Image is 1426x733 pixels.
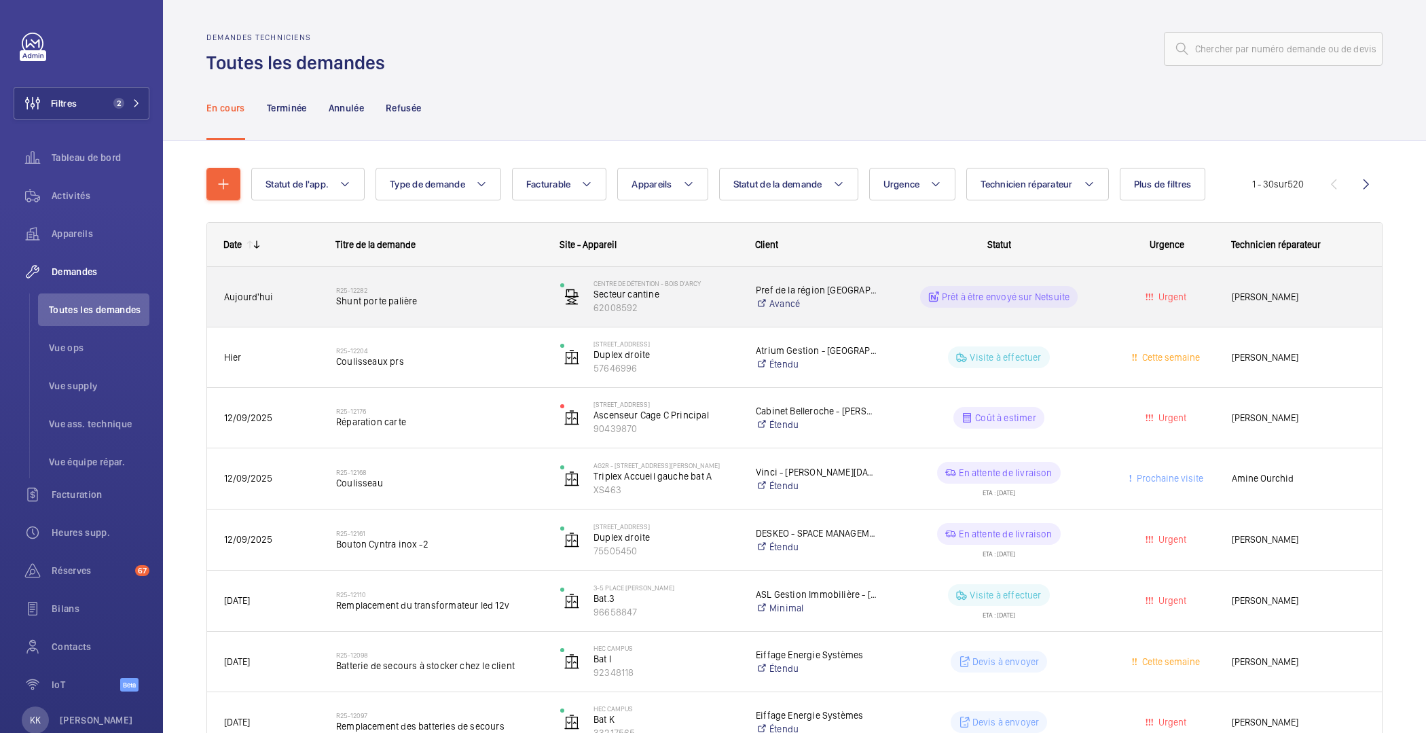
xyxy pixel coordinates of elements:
[966,168,1108,200] button: Technicien réparateur
[336,659,543,673] span: Batterie de secours à stocker chez le client
[970,351,1041,364] p: Visite à effectuer
[336,598,543,612] span: Remplacement du transformateur led 12v
[756,540,878,554] a: Étendu
[336,476,543,490] span: Coulisseau
[756,418,878,431] a: Étendu
[1156,412,1186,423] span: Urgent
[564,471,580,487] img: elevator.svg
[983,484,1015,496] div: ETA : [DATE]
[972,655,1040,668] p: Devis à envoyer
[593,279,738,287] p: Centre de détention - Bois D'arcy
[593,483,738,497] p: XS463
[1156,595,1186,606] span: Urgent
[224,595,250,606] span: [DATE]
[564,532,580,548] img: elevator.svg
[336,294,543,308] span: Shunt porte palière
[113,98,124,109] span: 2
[224,412,272,423] span: 12/09/2025
[390,179,465,190] span: Type de demande
[983,545,1015,557] div: ETA : [DATE]
[135,565,149,576] span: 67
[756,404,878,418] p: Cabinet Belleroche - [PERSON_NAME]
[336,415,543,429] span: Réparation carte
[336,711,543,719] h2: R25-12097
[376,168,501,200] button: Type de demande
[1274,179,1287,190] span: sur
[52,564,130,577] span: Réserves
[593,644,738,652] p: HEC CAMPUS
[52,678,120,692] span: IoT
[1232,654,1366,670] span: [PERSON_NAME]
[564,289,580,305] img: freight_elevator.svg
[593,340,738,348] p: [STREET_ADDRESS]
[959,466,1052,480] p: En attente de livraison
[883,179,920,190] span: Urgence
[526,179,571,190] span: Facturable
[251,168,365,200] button: Statut de l'app.
[564,593,580,609] img: elevator.svg
[49,455,149,469] span: Vue équipe répar.
[336,529,543,537] h2: R25-12161
[593,422,738,435] p: 90439870
[593,400,738,408] p: [STREET_ADDRESS]
[593,713,738,726] p: Bat K
[224,352,241,363] span: Hier
[1232,593,1366,609] span: [PERSON_NAME]
[593,361,738,375] p: 57646996
[593,469,738,483] p: Triplex Accueil gauche bat A
[206,101,245,115] p: En cours
[1232,410,1366,426] span: [PERSON_NAME]
[970,588,1041,602] p: Visite à effectuer
[1156,717,1186,728] span: Urgent
[959,527,1052,541] p: En attente de livraison
[223,239,242,250] div: Date
[329,101,364,115] p: Annulée
[336,719,543,733] span: Remplacement des batteries de secours
[983,606,1015,618] div: ETA : [DATE]
[593,584,738,592] p: 3-5 place [PERSON_NAME]
[756,357,878,371] a: Étendu
[512,168,607,200] button: Facturable
[593,348,738,361] p: Duplex droite
[1231,239,1321,250] span: Technicien réparateur
[224,291,273,302] span: Aujourd'hui
[593,287,738,301] p: Secteur cantine
[336,468,543,476] h2: R25-12168
[1164,32,1383,66] input: Chercher par numéro demande ou de devis
[336,407,543,415] h2: R25-12176
[49,417,149,431] span: Vue ass. technique
[756,526,878,540] p: DESKEO - SPACE MANAGEMENT
[593,301,738,315] p: 62008592
[52,151,149,164] span: Tableau de bord
[756,283,878,297] p: Pref de la région [GEOGRAPHIC_DATA]
[560,239,617,250] span: Site - Appareil
[593,652,738,666] p: Bat I
[267,101,307,115] p: Terminée
[52,189,149,202] span: Activités
[1150,239,1184,250] span: Urgence
[564,349,580,365] img: elevator.svg
[52,488,149,501] span: Facturation
[632,179,672,190] span: Appareils
[1232,471,1366,486] span: Amine Ourchid
[756,601,878,615] a: Minimal
[756,297,878,310] a: Avancé
[756,709,878,722] p: Eiffage Energie Systèmes
[30,713,41,727] p: KK
[224,656,250,667] span: [DATE]
[336,590,543,598] h2: R25-12110
[593,605,738,619] p: 96658847
[719,168,858,200] button: Statut de la demande
[120,678,139,692] span: Beta
[224,534,272,545] span: 12/09/2025
[52,526,149,539] span: Heures supp.
[224,717,250,728] span: [DATE]
[14,87,149,120] button: Filtres2
[1139,656,1200,667] span: Cette semaine
[942,290,1070,304] p: Prêt à être envoyé sur Netsuite
[617,168,708,200] button: Appareils
[564,410,580,426] img: elevator.svg
[593,544,738,558] p: 75505450
[52,602,149,615] span: Bilans
[756,465,878,479] p: Vinci - [PERSON_NAME][DATE]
